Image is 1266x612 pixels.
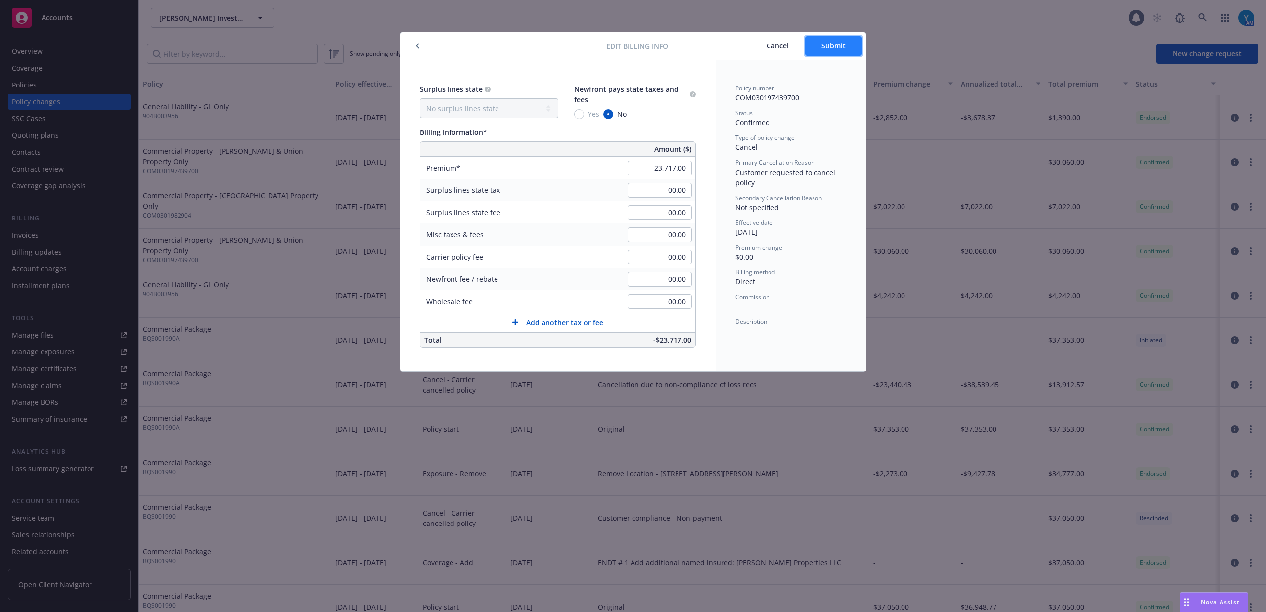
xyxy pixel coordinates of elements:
[735,203,779,212] span: Not specified
[735,158,814,167] span: Primary Cancellation Reason
[426,297,473,306] span: Wholesale fee
[821,41,846,50] span: Submit
[735,252,753,262] span: $0.00
[628,272,692,287] input: 0.00
[735,227,758,237] span: [DATE]
[735,317,767,326] span: Description
[628,250,692,264] input: 0.00
[420,128,487,137] span: Billing information*
[628,294,692,309] input: 0.00
[735,277,755,286] span: Direct
[426,252,483,262] span: Carrier policy fee
[628,227,692,242] input: 0.00
[574,109,584,119] input: Yes
[420,312,695,332] button: Add another tax or fee
[735,168,837,187] span: Customer requested to cancel policy
[654,144,691,154] span: Amount ($)
[606,41,668,51] span: Edit billing info
[735,194,822,202] span: Secondary Cancellation Reason
[628,183,692,198] input: 0.00
[750,36,805,56] button: Cancel
[735,293,769,301] span: Commission
[735,118,770,127] span: Confirmed
[735,133,795,142] span: Type of policy change
[653,335,691,345] span: -$23,717.00
[767,41,789,50] span: Cancel
[424,335,442,345] span: Total
[735,93,799,102] span: COM030197439700
[588,109,599,119] span: Yes
[735,302,738,311] span: -
[628,161,692,175] input: 0.00
[603,109,613,119] input: No
[426,274,498,284] span: Newfront fee / rebate
[420,85,483,94] span: Surplus lines state
[735,219,773,227] span: Effective date
[574,85,678,104] span: Newfront pays state taxes and fees
[617,109,627,119] span: No
[735,142,758,152] span: Cancel
[426,208,500,217] span: Surplus lines state fee
[426,163,460,173] span: Premium
[735,84,774,92] span: Policy number
[426,185,500,195] span: Surplus lines state tax
[1201,598,1240,606] span: Nova Assist
[1180,592,1248,612] button: Nova Assist
[526,317,603,328] span: Add another tax or fee
[735,109,753,117] span: Status
[735,268,775,276] span: Billing method
[805,36,862,56] button: Submit
[735,243,782,252] span: Premium change
[426,230,484,239] span: Misc taxes & fees
[628,205,692,220] input: 0.00
[1180,593,1193,612] div: Drag to move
